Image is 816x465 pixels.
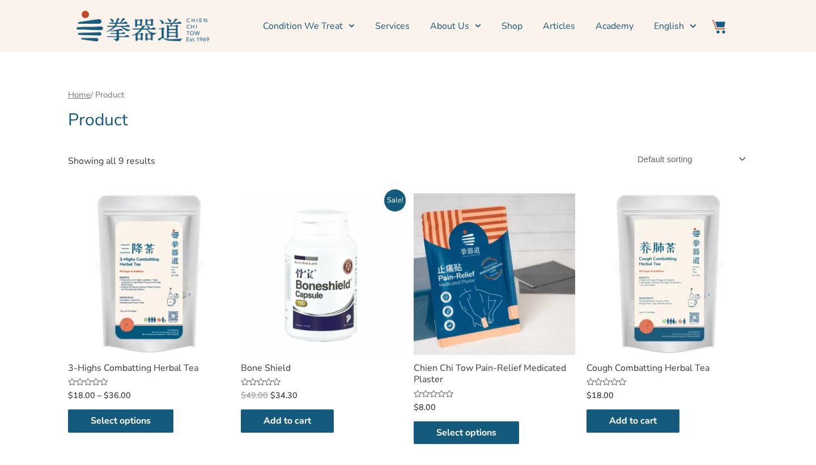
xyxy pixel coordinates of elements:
a: Select options for “Chien Chi Tow Pain-Relief Medicated Plaster” [414,421,519,445]
nav: Breadcrumb [68,88,748,102]
span: $ [414,401,419,413]
a: Bone Shield [241,362,402,374]
bdi: 18.00 [68,390,95,401]
a: Home [68,89,91,100]
img: Bone Shield [241,193,402,355]
a: Switch to English [654,12,696,40]
a: Services [375,12,410,40]
a: Condition We Treat [263,12,355,40]
a: Select options for “3-Highs Combatting Herbal Tea” [68,409,173,433]
span: $ [104,390,109,401]
nav: Menu [215,12,696,40]
bdi: 8.00 [414,401,436,413]
a: 3-Highs Combatting Herbal Tea [68,362,229,374]
img: 3-Highs Combatting Herbal Tea [68,193,229,355]
img: Chien Chi Tow Pain-Relief Medicated Plaster [414,193,575,355]
bdi: 18.00 [586,390,614,401]
a: Academy [596,12,634,40]
span: $ [68,390,73,401]
span: Sale! [384,189,406,211]
bdi: 49.00 [241,390,268,401]
a: Add to cart: “Bone Shield” [241,409,334,433]
a: Cough Combatting Herbal Tea [586,362,748,374]
span: $ [241,390,246,401]
select: Shop order [631,147,748,171]
a: Articles [543,12,575,40]
a: About Us [430,12,481,40]
a: Chien Chi Tow Pain-Relief Medicated Plaster [414,362,575,386]
bdi: 34.30 [270,390,297,401]
a: Shop [501,12,522,40]
img: Cough Combatting Herbal Tea [586,193,748,355]
span: $ [270,390,275,401]
span: $ [586,390,592,401]
span: English [654,19,684,33]
h1: Product [68,110,748,130]
p: Showing all 9 results [68,157,155,166]
bdi: 36.00 [104,390,131,401]
span: – [97,390,101,401]
a: Add to cart: “Cough Combatting Herbal Tea” [586,409,679,433]
img: Website Icon-03 [712,20,725,33]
